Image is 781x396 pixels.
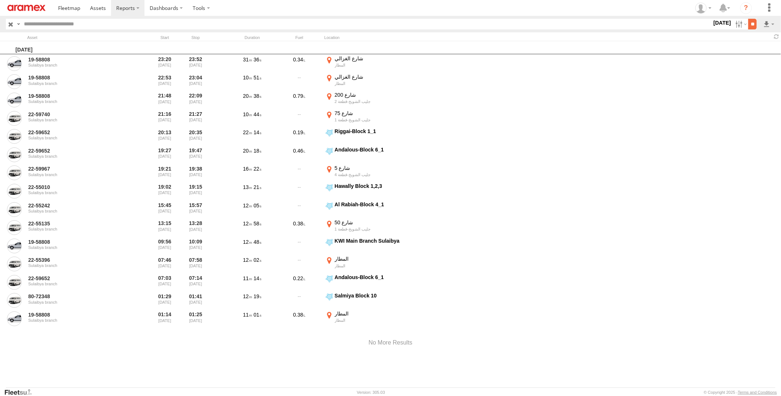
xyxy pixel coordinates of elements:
[182,219,210,236] div: 13:28 [DATE]
[243,293,252,299] span: 12
[335,172,415,177] div: جليب الشويخ-قطعة 4
[28,293,129,300] a: 80-72348
[324,256,416,272] label: Click to View Event Location
[28,56,129,63] a: 19-58808
[335,92,415,98] div: شارع 200
[28,263,129,268] div: Sulaibya branch
[243,312,252,318] span: 11
[324,55,416,72] label: Click to View Event Location
[28,147,129,154] a: 22-59652
[28,118,129,122] div: Sulaibya branch
[324,183,416,200] label: Click to View Event Location
[254,166,261,172] span: 22
[324,165,416,182] label: Click to View Event Location
[28,318,129,322] div: Sulaibya branch
[335,165,415,171] div: شارع 5
[182,256,210,272] div: 07:58 [DATE]
[28,165,129,172] a: 22-59967
[182,92,210,108] div: 22:09 [DATE]
[243,221,252,226] span: 12
[277,146,321,163] div: 0.46
[28,220,129,227] a: 22-55135
[254,239,261,245] span: 48
[704,390,777,395] div: © Copyright 2025 -
[28,99,129,104] div: Sulaibya branch
[28,227,129,231] div: Sulaibya branch
[335,274,415,281] div: Andalous-Block 6_1
[28,275,129,282] a: 22-59652
[182,183,210,200] div: 19:15 [DATE]
[182,292,210,309] div: 01:41 [DATE]
[28,172,129,177] div: Sulaibya branch
[28,63,129,67] div: Sulaibya branch
[151,201,179,218] div: Entered prior to selected date range
[335,110,415,117] div: شارع 75
[335,238,415,244] div: KWI Main Branch Sulaibya
[335,183,415,189] div: Hawally Block 1,2,3
[4,389,38,396] a: Visit our Website
[243,166,252,172] span: 16
[28,93,129,99] a: 19-58808
[151,74,179,90] div: Entered prior to selected date range
[151,219,179,236] div: Entered prior to selected date range
[243,129,252,135] span: 22
[738,390,777,395] a: Terms and Conditions
[254,257,261,263] span: 02
[335,55,415,62] div: شارع الغزالي
[740,2,752,14] i: ?
[324,74,416,90] label: Click to View Event Location
[335,81,415,86] div: المطار
[182,74,210,90] div: 23:04 [DATE]
[254,203,261,208] span: 05
[151,238,179,254] div: Entered prior to selected date range
[28,184,129,190] a: 22-55010
[151,128,179,145] div: Entered prior to selected date range
[335,263,415,268] div: المطار
[182,128,210,145] div: 20:35 [DATE]
[254,312,261,318] span: 01
[324,292,416,309] label: Click to View Event Location
[151,256,179,272] div: Entered prior to selected date range
[151,165,179,182] div: Entered prior to selected date range
[243,184,252,190] span: 13
[28,129,129,136] a: 22-59652
[182,201,210,218] div: 15:57 [DATE]
[151,292,179,309] div: Entered prior to selected date range
[151,146,179,163] div: Entered prior to selected date range
[243,111,252,117] span: 10
[324,219,416,236] label: Click to View Event Location
[254,275,261,281] span: 14
[243,148,252,154] span: 20
[324,128,416,145] label: Click to View Event Location
[151,274,179,291] div: Entered prior to selected date range
[28,282,129,286] div: Sulaibya branch
[324,238,416,254] label: Click to View Event Location
[335,63,415,68] div: المطار
[324,274,416,291] label: Click to View Event Location
[693,3,714,14] div: Gabriel Liwang
[28,245,129,250] div: Sulaibya branch
[254,221,261,226] span: 58
[28,300,129,304] div: Sulaibya branch
[335,117,415,122] div: جليب الشويخ-قطعة 1
[243,239,252,245] span: 12
[254,184,261,190] span: 21
[277,92,321,108] div: 0.79
[324,310,416,327] label: Click to View Event Location
[243,75,252,81] span: 10
[324,92,416,108] label: Click to View Event Location
[151,55,179,72] div: Entered prior to selected date range
[254,111,261,117] span: 44
[182,274,210,291] div: 07:14 [DATE]
[182,238,210,254] div: 10:09 [DATE]
[182,55,210,72] div: 23:52 [DATE]
[277,128,321,145] div: 0.19
[324,146,416,163] label: Click to View Event Location
[243,257,252,263] span: 12
[277,310,321,327] div: 0.38
[357,390,385,395] div: Version: 305.03
[151,92,179,108] div: Entered prior to selected date range
[335,74,415,80] div: شارع الغزالي
[254,293,261,299] span: 19
[335,219,415,226] div: شارع 50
